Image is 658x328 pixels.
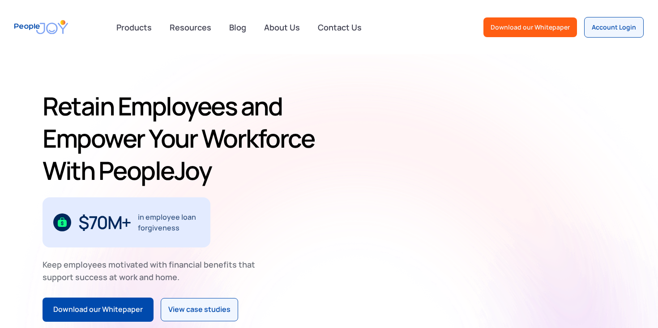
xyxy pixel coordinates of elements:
h1: Retain Employees and Empower Your Workforce With PeopleJoy [43,90,325,187]
div: $70M+ [78,215,131,230]
div: Account Login [592,23,636,32]
div: View case studies [168,304,231,315]
a: Account Login [584,17,644,38]
a: View case studies [161,298,238,321]
a: About Us [259,17,305,37]
a: Download our Whitepaper [43,298,154,322]
div: Download our Whitepaper [53,304,143,315]
div: in employee loan forgiveness [138,212,200,233]
a: Blog [224,17,252,37]
div: Download our Whitepaper [491,23,570,32]
a: home [14,14,68,40]
div: 1 / 3 [43,197,210,247]
div: Products [111,18,157,36]
a: Resources [164,17,217,37]
div: Keep employees motivated with financial benefits that support success at work and home. [43,258,263,283]
a: Download our Whitepaper [483,17,577,37]
a: Contact Us [312,17,367,37]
